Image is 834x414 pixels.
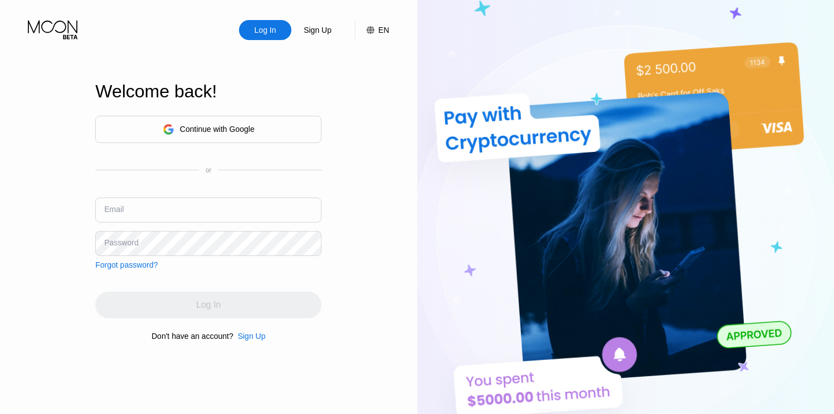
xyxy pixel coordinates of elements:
[104,238,138,247] div: Password
[355,20,389,40] div: EN
[233,332,266,341] div: Sign Up
[253,24,277,36] div: Log In
[378,26,389,34] div: EN
[95,260,158,269] div: Forgot password?
[95,116,321,143] div: Continue with Google
[95,81,321,102] div: Welcome back!
[180,125,255,134] div: Continue with Google
[104,205,124,214] div: Email
[239,20,291,40] div: Log In
[238,332,266,341] div: Sign Up
[206,166,212,174] div: or
[152,332,233,341] div: Don't have an account?
[303,24,333,36] div: Sign Up
[291,20,344,40] div: Sign Up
